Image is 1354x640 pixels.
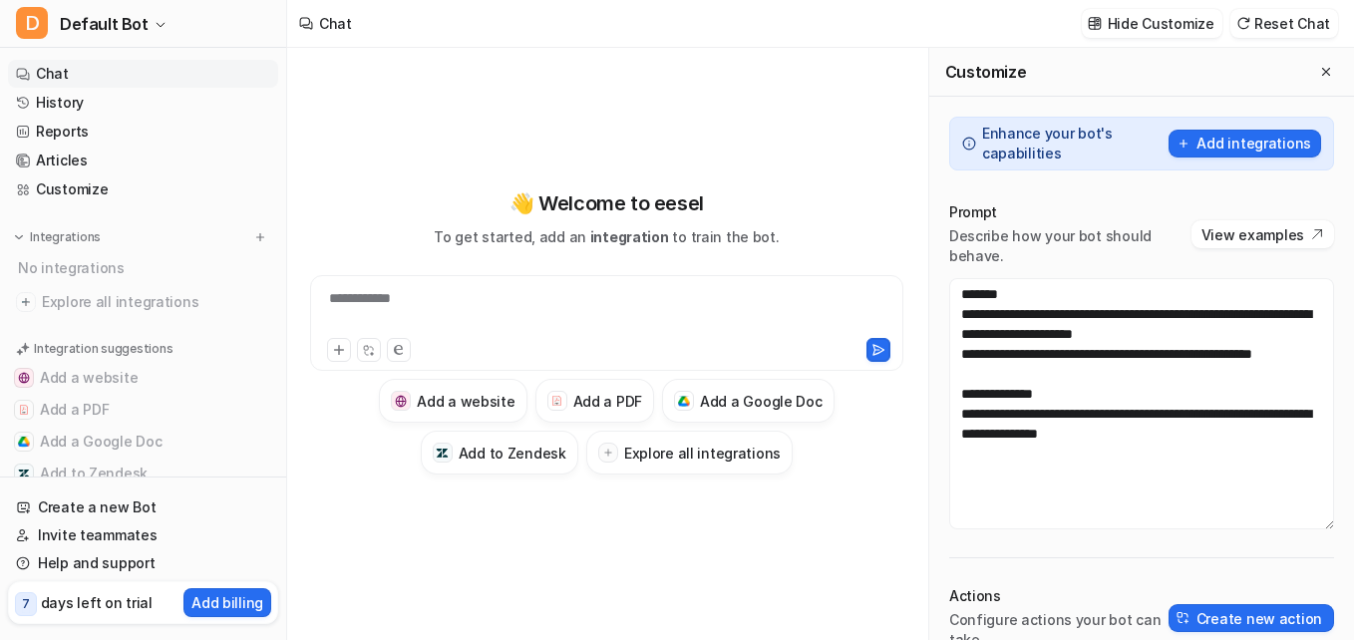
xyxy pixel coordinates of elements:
[8,426,278,458] button: Add a Google DocAdd a Google Doc
[8,89,278,117] a: History
[1314,60,1338,84] button: Close flyout
[18,436,30,448] img: Add a Google Doc
[8,118,278,146] a: Reports
[34,340,172,358] p: Integration suggestions
[662,379,835,423] button: Add a Google DocAdd a Google Doc
[41,592,153,613] p: days left on trial
[1177,611,1190,625] img: create-action-icon.svg
[319,13,352,34] div: Chat
[18,468,30,480] img: Add to Zendesk
[550,395,563,407] img: Add a PDF
[573,391,642,412] h3: Add a PDF
[434,226,779,247] p: To get started, add an to train the bot.
[1169,604,1334,632] button: Create new action
[624,443,781,464] h3: Explore all integrations
[1230,9,1338,38] button: Reset Chat
[1082,9,1222,38] button: Hide Customize
[8,60,278,88] a: Chat
[982,124,1164,163] p: Enhance your bot's capabilities
[590,228,669,245] span: integration
[1169,130,1321,158] button: Add integrations
[678,396,691,408] img: Add a Google Doc
[42,286,270,318] span: Explore all integrations
[700,391,823,412] h3: Add a Google Doc
[8,362,278,394] button: Add a websiteAdd a website
[535,379,654,423] button: Add a PDFAdd a PDF
[8,394,278,426] button: Add a PDFAdd a PDF
[945,62,1026,82] h2: Customize
[417,391,514,412] h3: Add a website
[22,595,30,613] p: 7
[436,447,449,460] img: Add to Zendesk
[949,226,1191,266] p: Describe how your bot should behave.
[191,592,263,613] p: Add billing
[1088,16,1102,31] img: customize
[8,288,278,316] a: Explore all integrations
[586,431,793,475] button: Explore all integrations
[459,443,566,464] h3: Add to Zendesk
[8,458,278,489] button: Add to ZendeskAdd to Zendesk
[16,7,48,39] span: D
[8,147,278,174] a: Articles
[12,230,26,244] img: expand menu
[16,292,36,312] img: explore all integrations
[8,521,278,549] a: Invite teammates
[30,229,101,245] p: Integrations
[379,379,526,423] button: Add a websiteAdd a website
[8,493,278,521] a: Create a new Bot
[12,251,278,284] div: No integrations
[395,395,408,408] img: Add a website
[8,549,278,577] a: Help and support
[421,431,578,475] button: Add to ZendeskAdd to Zendesk
[18,372,30,384] img: Add a website
[253,230,267,244] img: menu_add.svg
[1236,16,1250,31] img: reset
[183,588,271,617] button: Add billing
[949,202,1191,222] p: Prompt
[60,10,149,38] span: Default Bot
[18,404,30,416] img: Add a PDF
[509,188,704,218] p: 👋 Welcome to eesel
[1191,220,1334,248] button: View examples
[8,227,107,247] button: Integrations
[8,175,278,203] a: Customize
[949,586,1169,606] p: Actions
[1108,13,1214,34] p: Hide Customize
